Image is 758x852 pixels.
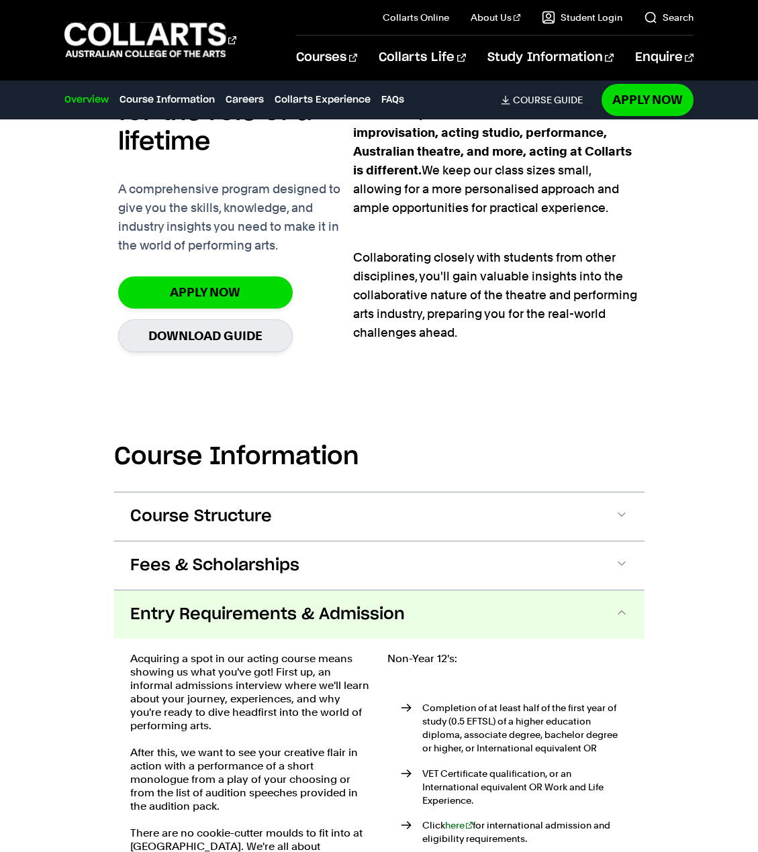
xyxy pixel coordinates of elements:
a: Collarts Experience [275,93,371,107]
a: Collarts Online [383,11,449,24]
p: Collaborating closely with students from other disciplines, you'll gain valuable insights into th... [353,229,641,342]
a: Overview [64,93,109,107]
a: Course Guide [501,94,594,106]
a: Study Information [487,36,614,80]
a: FAQs [381,93,404,107]
p: Click for international admission and eligibility requirements. [422,818,628,845]
a: Careers [226,93,264,107]
button: Course Structure [114,492,645,541]
h2: Course Information [114,442,645,472]
p: A comprehensive program designed to give you the skills, knowledge, and industry insights you nee... [118,180,353,255]
a: Apply Now [602,84,694,115]
a: Apply Now [118,276,293,308]
strong: Led by nationally recognised and critically acclaimed professionals in theatre studies, improvisa... [353,88,632,177]
p: After this, we want to see your creative flair in action with a performance of a short monologue ... [130,746,371,813]
p: VET Certificate qualification, or an International equivalent OR Work and Life Experience. [422,767,628,807]
p: We keep our class sizes small, allowing for a more personalised approach and ample opportunities ... [353,86,641,217]
span: Course Structure [130,506,272,527]
a: here [445,820,473,831]
a: Student Login [542,11,622,24]
a: Search [644,11,694,24]
a: Course Information [120,93,215,107]
button: Entry Requirements & Admission [114,590,645,639]
div: Go to homepage [64,21,236,59]
a: About Us [471,11,520,24]
p: Completion of at least half of the first year of study (0.5 EFTSL) of a higher education diploma,... [422,701,628,755]
a: Courses [296,36,357,80]
button: Fees & Scholarships [114,541,645,590]
span: Entry Requirements & Admission [130,604,405,625]
span: Fees & Scholarships [130,555,299,576]
a: Collarts Life [379,36,465,80]
a: Enquire [635,36,694,80]
p: Non-Year 12's: [387,652,628,665]
p: Acquiring a spot in our acting course means showing us what you've got! First up, an informal adm... [130,652,371,733]
a: Download Guide [118,319,293,352]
